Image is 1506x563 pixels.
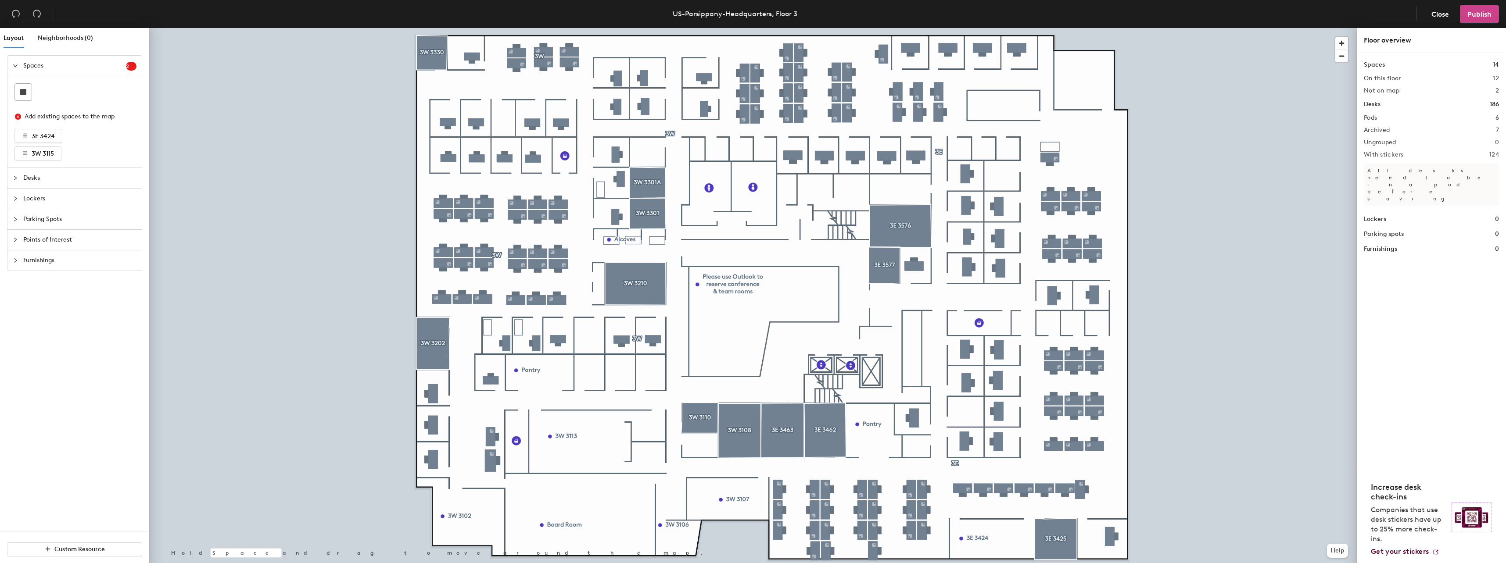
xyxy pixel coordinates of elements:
[7,5,25,23] button: Undo (⌘ + Z)
[1327,544,1348,558] button: Help
[1452,502,1492,532] img: Sticker logo
[13,217,18,222] span: collapsed
[1364,35,1499,46] div: Floor overview
[14,146,61,160] button: 3W 3115
[4,34,24,42] span: Layout
[1495,87,1499,94] h2: 2
[1371,547,1429,556] span: Get your stickers
[1495,114,1499,121] h2: 6
[1490,100,1499,109] h1: 186
[1493,60,1499,70] h1: 14
[1364,127,1390,134] h2: Archived
[13,258,18,263] span: collapsed
[673,8,797,19] div: US-Parsippany-Headquarters, Floor 3
[13,237,18,242] span: collapsed
[1364,114,1377,121] h2: Pods
[1489,151,1499,158] h2: 124
[13,196,18,201] span: collapsed
[1364,139,1396,146] h2: Ungrouped
[1495,214,1499,224] h1: 0
[1460,5,1499,23] button: Publish
[1364,75,1401,82] h2: On this floor
[14,129,62,143] button: 3E 3424
[11,9,20,18] span: undo
[54,545,105,553] span: Custom Resource
[7,542,142,556] button: Custom Resource
[1364,87,1399,94] h2: Not on map
[13,63,18,68] span: expanded
[1371,505,1446,544] p: Companies that use desk stickers have up to 25% more check-ins.
[1364,229,1404,239] h1: Parking spots
[23,189,136,209] span: Lockers
[23,168,136,188] span: Desks
[1364,60,1385,70] h1: Spaces
[23,56,126,76] span: Spaces
[15,114,21,120] span: close-circle
[1371,547,1439,556] a: Get your stickers
[23,209,136,229] span: Parking Spots
[23,230,136,250] span: Points of Interest
[1495,244,1499,254] h1: 0
[25,112,129,121] div: Add existing spaces to the map
[1364,151,1404,158] h2: With stickers
[1371,482,1446,502] h4: Increase desk check-ins
[126,62,136,71] sup: 2
[1467,10,1492,18] span: Publish
[1424,5,1456,23] button: Close
[23,250,136,271] span: Furnishings
[1364,244,1397,254] h1: Furnishings
[1495,229,1499,239] h1: 0
[32,132,55,140] span: 3E 3424
[1364,214,1386,224] h1: Lockers
[1495,139,1499,146] h2: 0
[126,63,136,69] span: 2
[1364,100,1380,109] h1: Desks
[32,150,54,157] span: 3W 3115
[1364,164,1499,206] p: All desks need to be in a pod before saving
[28,5,46,23] button: Redo (⌘ + ⇧ + Z)
[13,175,18,181] span: collapsed
[38,34,93,42] span: Neighborhoods (0)
[1431,10,1449,18] span: Close
[1496,127,1499,134] h2: 7
[1493,75,1499,82] h2: 12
